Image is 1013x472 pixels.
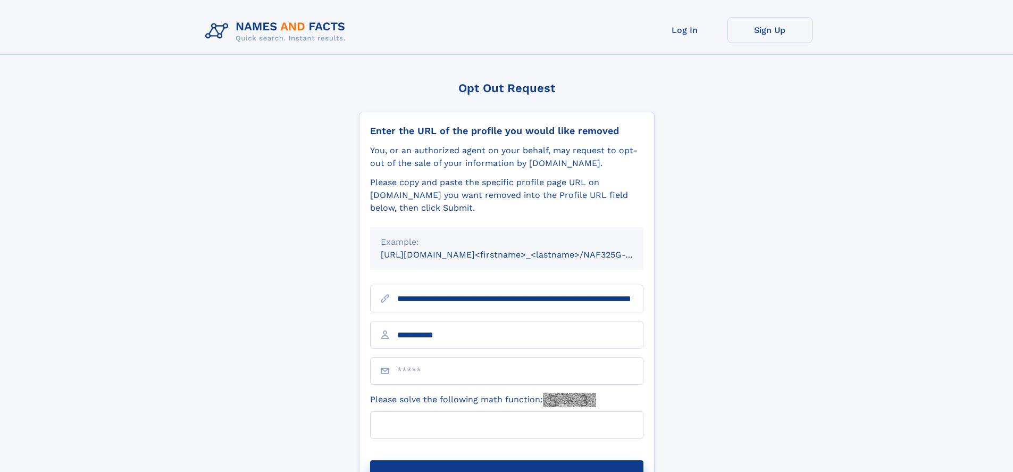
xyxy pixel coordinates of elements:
small: [URL][DOMAIN_NAME]<firstname>_<lastname>/NAF325G-xxxxxxxx [381,250,664,260]
div: Example: [381,236,633,249]
label: Please solve the following math function: [370,393,596,407]
img: Logo Names and Facts [201,17,354,46]
div: Enter the URL of the profile you would like removed [370,125,643,137]
div: Opt Out Request [359,81,655,95]
div: You, or an authorized agent on your behalf, may request to opt-out of the sale of your informatio... [370,144,643,170]
div: Please copy and paste the specific profile page URL on [DOMAIN_NAME] you want removed into the Pr... [370,176,643,214]
a: Log In [642,17,727,43]
a: Sign Up [727,17,813,43]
